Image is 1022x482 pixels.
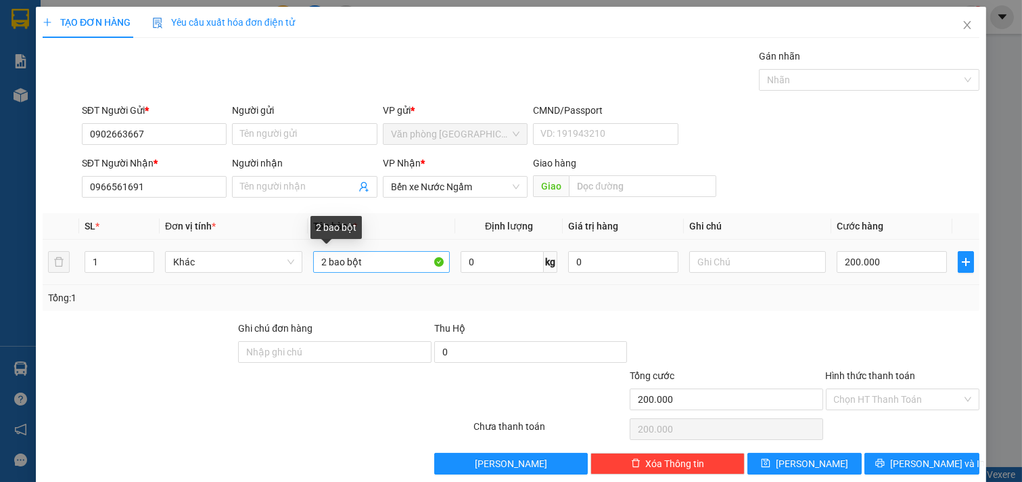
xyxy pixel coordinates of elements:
span: Đơn vị tính [165,221,216,232]
div: Người gửi [232,103,377,118]
span: VP Nhận [383,158,421,169]
span: Tổng cước [630,370,674,381]
div: 2 bao bột [310,216,362,239]
div: VP gửi [383,103,528,118]
button: delete [48,251,70,273]
input: Ghi Chú [689,251,827,273]
span: Văn phòng Đà Lạt [391,124,520,144]
span: Giá trị hàng [568,221,618,232]
span: kg [544,251,557,273]
button: Close [948,7,986,45]
span: Bến xe Nước Ngầm [391,177,520,197]
th: Ghi chú [684,213,832,240]
button: plus [958,251,974,273]
button: [PERSON_NAME] [434,453,588,475]
span: Giao hàng [533,158,576,169]
input: VD: Bàn, Ghế [313,251,450,273]
span: [PERSON_NAME] [475,456,547,471]
span: printer [875,458,885,469]
span: SL [85,221,95,232]
span: close [962,20,973,30]
span: Yêu cầu xuất hóa đơn điện tử [152,17,295,28]
span: Định lượng [485,221,533,232]
span: save [761,458,770,469]
span: plus [43,18,52,27]
span: Thu Hộ [434,323,465,334]
input: Dọc đường [569,175,716,197]
div: Tổng: 1 [48,290,395,305]
label: Gán nhãn [759,51,800,62]
img: icon [152,18,163,28]
span: user-add [358,181,369,192]
input: 0 [568,251,678,273]
div: Người nhận [232,156,377,171]
button: printer[PERSON_NAME] và In [864,453,979,475]
span: [PERSON_NAME] và In [890,456,985,471]
input: Ghi chú đơn hàng [238,341,431,363]
label: Hình thức thanh toán [826,370,916,381]
span: Xóa Thông tin [646,456,705,471]
span: plus [958,257,973,267]
span: Cước hàng [837,221,883,232]
button: save[PERSON_NAME] [747,453,862,475]
button: deleteXóa Thông tin [590,453,745,475]
span: TẠO ĐƠN HÀNG [43,17,131,28]
span: delete [631,458,641,469]
div: SĐT Người Nhận [82,156,227,171]
div: Chưa thanh toán [472,419,629,443]
div: CMND/Passport [533,103,678,118]
label: Ghi chú đơn hàng [238,323,312,334]
div: SĐT Người Gửi [82,103,227,118]
span: [PERSON_NAME] [776,456,848,471]
span: Giao [533,175,569,197]
span: Khác [173,252,294,272]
